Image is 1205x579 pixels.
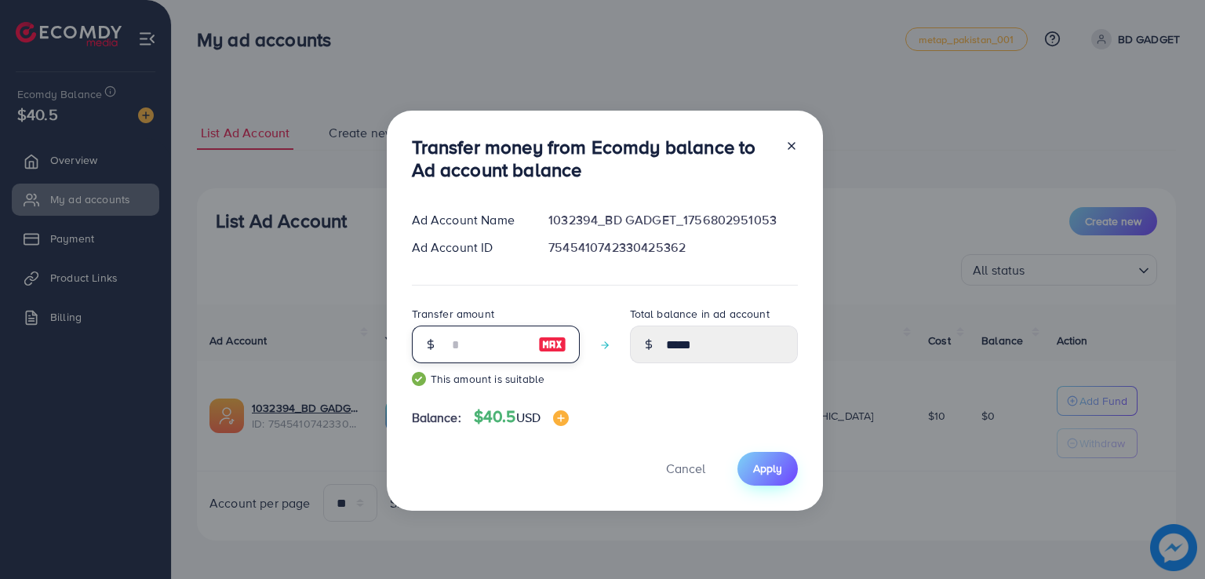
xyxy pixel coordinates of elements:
img: image [553,410,569,426]
div: Ad Account ID [399,239,537,257]
span: USD [516,409,541,426]
div: 1032394_BD GADGET_1756802951053 [536,211,810,229]
div: 7545410742330425362 [536,239,810,257]
small: This amount is suitable [412,371,580,387]
div: Ad Account Name [399,211,537,229]
button: Cancel [646,452,725,486]
img: image [538,335,566,354]
button: Apply [737,452,798,486]
label: Total balance in ad account [630,306,770,322]
span: Balance: [412,409,461,427]
img: guide [412,372,426,386]
label: Transfer amount [412,306,494,322]
h3: Transfer money from Ecomdy balance to Ad account balance [412,136,773,181]
h4: $40.5 [474,407,569,427]
span: Cancel [666,460,705,477]
span: Apply [753,461,782,476]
